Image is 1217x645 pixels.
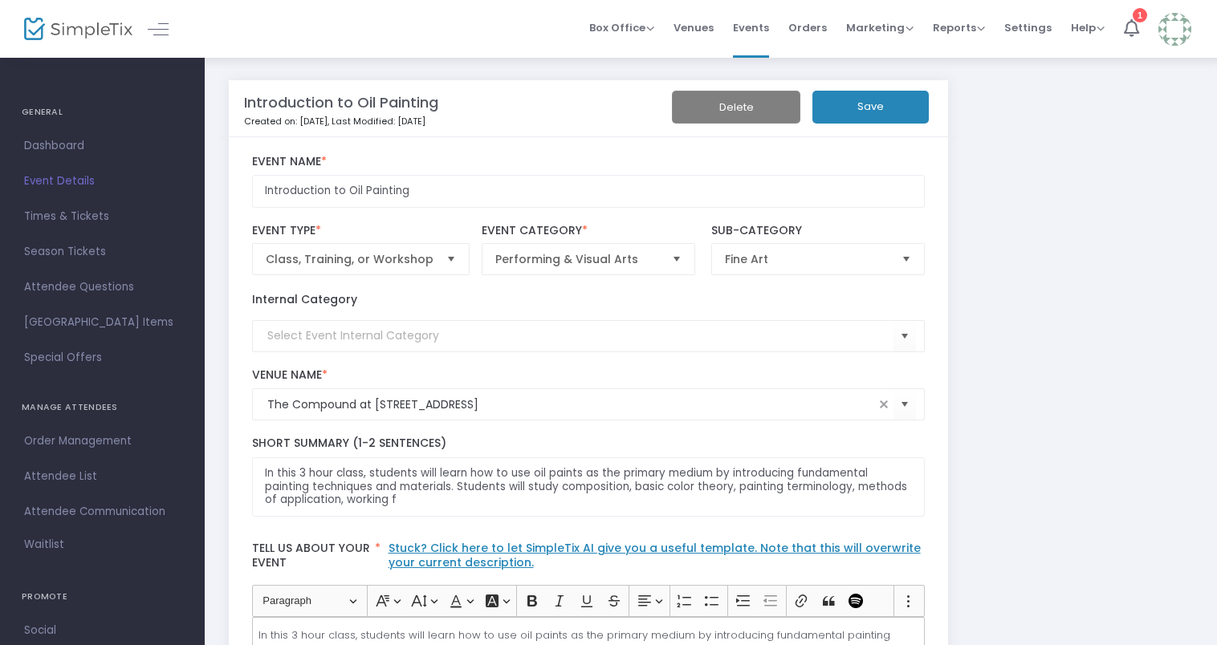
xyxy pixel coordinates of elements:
[267,327,894,344] input: Select Event Internal Category
[733,7,769,48] span: Events
[24,431,181,452] span: Order Management
[674,7,714,48] span: Venues
[252,224,470,238] label: Event Type
[252,155,926,169] label: Event Name
[440,244,462,274] button: Select
[24,501,181,522] span: Attendee Communication
[267,396,875,413] input: Select Venue
[24,277,181,298] span: Attendee Questions
[263,591,346,611] span: Paragraph
[252,175,926,208] input: Enter Event Name
[893,388,916,421] button: Select
[244,533,933,585] label: Tell us about your event
[874,395,893,414] span: clear
[24,620,181,641] span: Social
[672,91,800,124] button: Delete
[244,91,438,113] m-panel-title: Introduction to Oil Painting
[482,224,696,238] label: Event Category
[812,91,929,124] button: Save
[389,540,921,570] a: Stuck? Click here to let SimpleTix AI give you a useful template. Note that this will overwrite y...
[24,537,64,553] span: Waitlist
[24,466,181,487] span: Attendee List
[893,319,916,352] button: Select
[252,291,357,308] label: Internal Category
[252,585,926,617] div: Editor toolbar
[24,171,181,192] span: Event Details
[252,368,926,383] label: Venue Name
[665,244,688,274] button: Select
[895,244,918,274] button: Select
[846,20,914,35] span: Marketing
[1071,20,1105,35] span: Help
[24,206,181,227] span: Times & Tickets
[788,7,827,48] span: Orders
[725,251,889,267] span: Fine Art
[266,251,433,267] span: Class, Training, or Workshop
[711,224,926,238] label: Sub-Category
[328,115,425,128] span: , Last Modified: [DATE]
[24,136,181,156] span: Dashboard
[1133,8,1147,22] div: 1
[1004,7,1052,48] span: Settings
[22,391,183,424] h4: MANAGE ATTENDEES
[255,589,364,614] button: Paragraph
[22,96,183,128] h4: GENERAL
[244,115,703,128] p: Created on: [DATE]
[22,581,183,613] h4: PROMOTE
[24,241,181,262] span: Season Tickets
[252,435,446,451] span: Short Summary (1-2 Sentences)
[24,312,181,333] span: [GEOGRAPHIC_DATA] Items
[589,20,654,35] span: Box Office
[495,251,660,267] span: Performing & Visual Arts
[24,347,181,368] span: Special Offers
[933,20,985,35] span: Reports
